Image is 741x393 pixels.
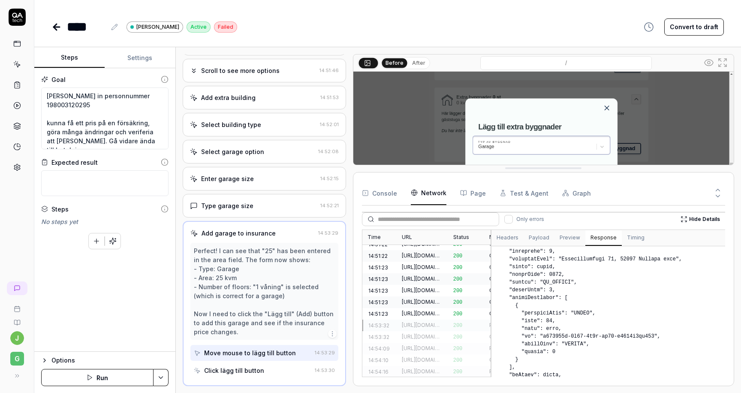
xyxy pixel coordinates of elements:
button: Before [382,58,407,67]
div: [URL][DOMAIN_NAME] [402,310,443,317]
button: Steps [34,48,105,68]
div: Goal [51,75,66,84]
time: 14:51:23 [368,299,388,306]
button: Timing [622,230,650,246]
div: Scroll to see more options [201,66,280,75]
a: New conversation [7,281,27,295]
img: Screenshot [353,72,734,310]
div: [URL][DOMAIN_NAME][PERSON_NAME] [402,252,443,260]
div: [URL][DOMAIN_NAME] [402,368,443,375]
div: Time [362,230,397,245]
time: 14:53:29 [315,350,335,356]
button: Convert to draft [664,18,724,36]
time: 14:51:53 [320,94,339,100]
time: 14:53:30 [315,367,335,373]
span: Only errors [516,215,544,223]
div: Steps [51,205,69,214]
span: 200 [453,265,463,271]
span: 200 [453,357,463,363]
div: GET [484,262,514,273]
button: j [10,331,24,345]
span: 200 [453,323,463,329]
span: [PERSON_NAME] [136,23,179,31]
div: GET [484,296,514,308]
a: Book a call with us [3,299,30,312]
time: 14:52:01 [320,121,339,127]
div: Add extra building [201,93,256,102]
div: GET [484,273,514,285]
div: [URL][DOMAIN_NAME] [402,345,443,352]
div: Add garage to insurance [202,229,276,238]
div: [URL][DOMAIN_NAME] [402,275,443,283]
div: Type garage size [201,201,253,210]
time: 14:52:08 [318,148,339,154]
time: 14:53:32 [368,322,389,330]
time: 14:52:15 [320,175,339,181]
div: Move mouse to lägg till button [204,348,296,357]
div: Status [448,230,484,245]
time: 14:51:46 [319,67,339,73]
div: PUT [484,343,514,354]
div: Select building type [201,120,261,129]
div: Options [51,355,169,366]
button: Show all interative elements [702,56,716,70]
button: Network [411,181,446,205]
button: Run [41,369,154,386]
div: GET [484,308,514,320]
time: 14:51:22 [368,252,388,260]
button: Settings [105,48,175,68]
span: 200 [453,299,463,305]
div: Enter garage size [201,174,254,183]
span: 200 [453,276,463,282]
span: 200 [453,311,463,317]
div: [URL][DOMAIN_NAME] [402,333,443,341]
time: 14:52:21 [320,203,339,209]
div: Click lägg till button [204,366,264,375]
span: 200 [453,253,463,259]
button: View version history [639,18,659,36]
button: G [3,345,30,367]
div: No steps yet [41,217,169,226]
button: Only errors [504,215,513,224]
div: PUT [484,366,514,378]
time: 14:54:10 [368,357,389,364]
div: Failed [214,21,237,33]
div: Select garage option [201,147,264,156]
div: Expected result [51,158,98,167]
div: [URL][DOMAIN_NAME] [402,263,443,271]
div: [URL][DOMAIN_NAME] [402,321,443,329]
div: URL [397,230,448,245]
div: GET [484,250,514,262]
button: Graph [562,181,591,205]
button: Click lägg till button14:53:30 [190,363,338,378]
div: GET [484,285,514,296]
a: [PERSON_NAME] [127,21,183,33]
div: Perfect! I can see that "25" has been entered in the area field. The form now shows: - Type: Gara... [194,246,335,336]
button: Options [41,355,169,366]
time: 14:53:32 [368,333,389,341]
div: GET [484,331,514,343]
div: [URL][DOMAIN_NAME] [402,287,443,294]
button: Open in full screen [716,56,729,70]
div: Method [484,230,514,245]
div: [URL][DOMAIN_NAME][PERSON_NAME] [402,298,443,306]
span: G [10,352,24,366]
div: GET [484,354,514,366]
button: Test & Agent [500,181,548,205]
span: 200 [453,346,463,352]
pre: { "lo": "3i5d2949-s32a-1c9a-e582-se4doei0t10i", "utlabor": 9, "etdolore": { "magnaa": "Enimadmini... [491,246,725,378]
time: 14:51:23 [368,275,388,283]
span: 200 [453,288,463,294]
button: Hide Details [675,212,725,226]
button: Payload [524,230,554,246]
div: Active [187,21,211,33]
button: After [409,58,429,68]
button: Preview [554,230,585,246]
a: Documentation [3,312,30,326]
time: 14:54:16 [368,368,389,376]
button: Headers [491,230,524,246]
div: [URL][DOMAIN_NAME] [402,356,443,364]
button: Console [362,181,397,205]
button: Response [585,230,622,246]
